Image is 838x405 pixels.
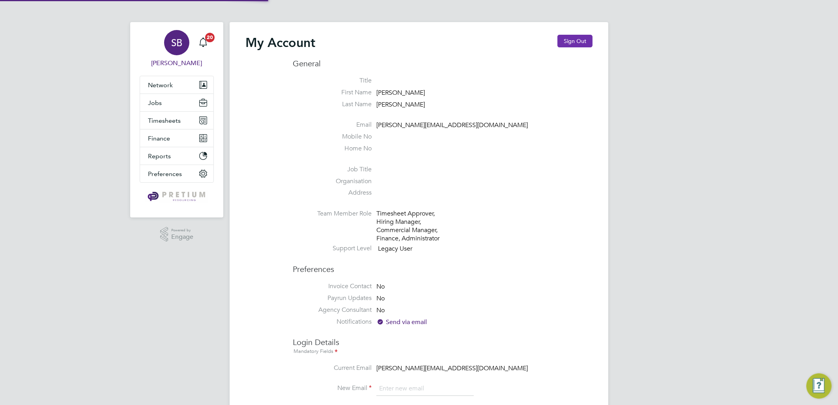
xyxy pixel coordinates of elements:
[245,35,315,51] h2: My Account
[146,191,208,203] img: pretium-logo-retina.png
[557,35,593,47] button: Sign Out
[171,227,193,234] span: Powered by
[130,22,223,217] nav: Main navigation
[293,189,372,197] label: Address
[293,318,372,326] label: Notifications
[140,191,214,203] a: Go to home page
[376,122,528,129] span: [PERSON_NAME][EMAIL_ADDRESS][DOMAIN_NAME]
[293,256,593,274] h3: Preferences
[293,329,593,356] h3: Login Details
[140,165,213,182] button: Preferences
[376,382,474,396] input: Enter new email
[376,318,427,326] span: Send via email
[140,129,213,147] button: Finance
[293,121,372,129] label: Email
[293,100,372,109] label: Last Name
[171,234,193,240] span: Engage
[293,282,372,291] label: Invoice Contact
[140,76,213,94] button: Network
[376,210,451,242] div: Timesheet Approver, Hiring Manager, Commercial Manager, Finance, Administrator
[140,112,213,129] button: Timesheets
[148,135,170,142] span: Finance
[148,170,182,178] span: Preferences
[171,37,182,48] span: SB
[293,347,593,356] div: Mandatory Fields
[376,294,385,302] span: No
[148,81,173,89] span: Network
[140,147,213,165] button: Reports
[293,177,372,186] label: Organisation
[148,99,162,107] span: Jobs
[378,245,412,253] span: Legacy User
[293,294,372,302] label: Payrun Updates
[148,117,181,124] span: Timesheets
[140,94,213,111] button: Jobs
[293,165,372,174] label: Job Title
[293,144,372,153] label: Home No
[148,152,171,160] span: Reports
[376,101,425,109] span: [PERSON_NAME]
[376,89,425,97] span: [PERSON_NAME]
[376,283,385,291] span: No
[140,30,214,68] a: SB[PERSON_NAME]
[376,306,385,314] span: No
[293,364,372,372] label: Current Email
[293,58,593,69] h3: General
[293,244,372,253] label: Support Level
[160,227,194,242] a: Powered byEngage
[293,133,372,141] label: Mobile No
[195,30,211,55] a: 20
[293,77,372,85] label: Title
[806,373,832,399] button: Engage Resource Center
[293,210,372,218] label: Team Member Role
[293,384,372,392] label: New Email
[205,33,215,42] span: 20
[293,88,372,97] label: First Name
[140,58,214,68] span: Sasha Baird
[293,306,372,314] label: Agency Consultant
[376,365,528,373] span: [PERSON_NAME][EMAIL_ADDRESS][DOMAIN_NAME]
